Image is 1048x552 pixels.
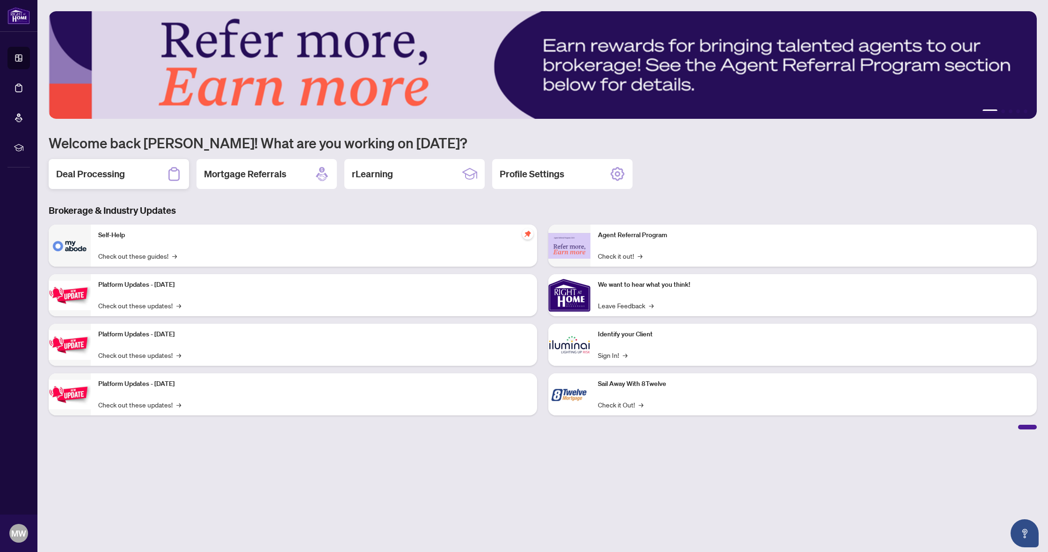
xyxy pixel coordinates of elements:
[11,527,26,540] span: MW
[598,399,643,410] a: Check it Out!→
[623,350,627,360] span: →
[598,379,1029,389] p: Sail Away With 8Twelve
[639,399,643,410] span: →
[638,251,642,261] span: →
[598,329,1029,340] p: Identify your Client
[548,274,590,316] img: We want to hear what you think!
[49,281,91,310] img: Platform Updates - July 21, 2025
[598,300,654,311] a: Leave Feedback→
[56,167,125,181] h2: Deal Processing
[49,204,1037,217] h3: Brokerage & Industry Updates
[204,167,286,181] h2: Mortgage Referrals
[548,233,590,259] img: Agent Referral Program
[98,251,177,261] a: Check out these guides!→
[49,225,91,267] img: Self-Help
[548,373,590,415] img: Sail Away With 8Twelve
[176,300,181,311] span: →
[598,280,1029,290] p: We want to hear what you think!
[98,329,530,340] p: Platform Updates - [DATE]
[49,330,91,360] img: Platform Updates - July 8, 2025
[176,399,181,410] span: →
[49,380,91,409] img: Platform Updates - June 23, 2025
[598,230,1029,240] p: Agent Referral Program
[1009,109,1012,113] button: 3
[98,300,181,311] a: Check out these updates!→
[1024,109,1027,113] button: 5
[548,324,590,366] img: Identify your Client
[649,300,654,311] span: →
[98,399,181,410] a: Check out these updates!→
[98,350,181,360] a: Check out these updates!→
[598,350,627,360] a: Sign In!→
[172,251,177,261] span: →
[1001,109,1005,113] button: 2
[598,251,642,261] a: Check it out!→
[49,134,1037,152] h1: Welcome back [PERSON_NAME]! What are you working on [DATE]?
[98,280,530,290] p: Platform Updates - [DATE]
[1011,519,1039,547] button: Open asap
[98,230,530,240] p: Self-Help
[500,167,564,181] h2: Profile Settings
[352,167,393,181] h2: rLearning
[982,109,997,113] button: 1
[176,350,181,360] span: →
[98,379,530,389] p: Platform Updates - [DATE]
[522,228,533,240] span: pushpin
[49,11,1037,119] img: Slide 0
[1016,109,1020,113] button: 4
[7,7,30,24] img: logo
